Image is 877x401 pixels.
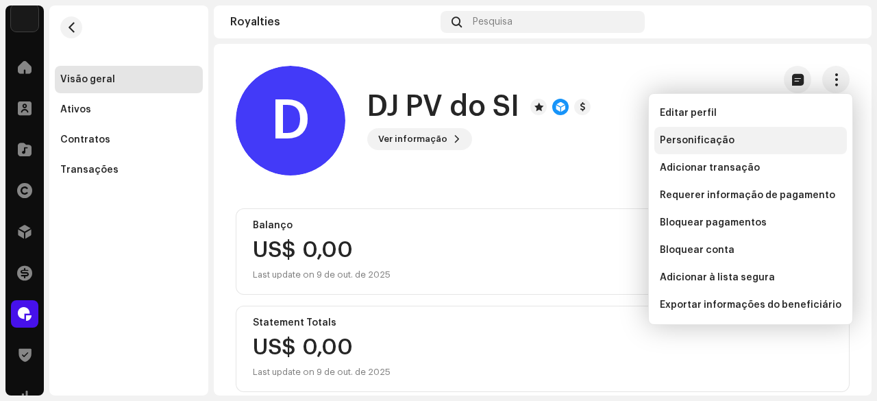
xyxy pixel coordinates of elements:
span: Bloquear conta [660,245,734,256]
span: Exportar informações do beneficiário [660,300,841,311]
span: Editar perfil [660,108,717,119]
div: Balanço [253,220,832,231]
div: D [236,66,345,175]
span: Ver informação [378,125,447,153]
img: 71bf27a5-dd94-4d93-852c-61362381b7db [11,4,38,32]
div: Statement Totals [253,317,832,328]
re-o-card-value: Statement Totals [236,306,850,392]
span: Personificação [660,135,734,146]
div: Contratos [60,134,110,145]
div: Last update on 9 de out. de 2025 [253,364,391,380]
span: Pesquisa [473,16,512,27]
div: Royalties [230,16,435,27]
re-o-card-value: Balanço [236,208,850,295]
div: Last update on 9 de out. de 2025 [253,267,391,283]
re-m-nav-item: Visão geral [55,66,203,93]
button: Ver informação [367,128,472,150]
h1: DJ PV do SI [367,91,519,123]
span: Adicionar transação [660,162,760,173]
span: Adicionar à lista segura [660,272,775,283]
re-m-nav-item: Ativos [55,96,203,123]
div: Ativos [60,104,91,115]
span: Requerer informação de pagamento [660,190,835,201]
div: Transações [60,165,119,175]
div: Visão geral [60,74,115,85]
img: 7b092bcd-1f7b-44aa-9736-f4bc5021b2f1 [833,11,855,33]
re-m-nav-item: Contratos [55,126,203,154]
re-m-nav-item: Transações [55,156,203,184]
span: Bloquear pagamentos [660,217,767,228]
